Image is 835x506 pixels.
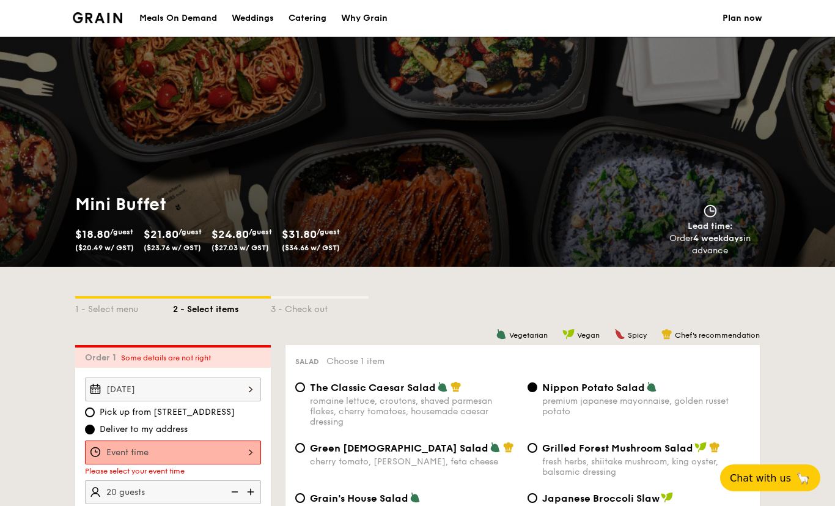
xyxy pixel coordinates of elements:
img: icon-vegetarian.fe4039eb.svg [496,329,507,340]
input: The Classic Caesar Saladromaine lettuce, croutons, shaved parmesan flakes, cherry tomatoes, house... [295,382,305,392]
span: Pick up from [STREET_ADDRESS] [100,406,235,419]
span: $21.80 [144,228,178,241]
button: Chat with us🦙 [720,464,820,491]
span: Grilled Forest Mushroom Salad [542,442,693,454]
span: Nippon Potato Salad [542,382,645,393]
h1: Mini Buffet [75,193,413,215]
span: ($27.03 w/ GST) [212,244,269,252]
input: Nippon Potato Saladpremium japanese mayonnaise, golden russet potato [528,382,537,392]
span: /guest [178,228,202,236]
input: Grain's House Saladcorn kernel, roasted sesame dressing, cherry tomato [295,493,305,503]
span: Green [DEMOGRAPHIC_DATA] Salad [310,442,488,454]
img: icon-chef-hat.a58ddaea.svg [451,381,462,392]
img: icon-reduce.1d2dbef1.svg [224,480,243,504]
div: cherry tomato, [PERSON_NAME], feta cheese [310,456,518,467]
img: icon-chef-hat.a58ddaea.svg [709,442,720,453]
span: /guest [317,228,340,236]
span: $18.80 [75,228,110,241]
img: icon-vegan.f8ff3823.svg [661,492,673,503]
img: icon-spicy.37a8142b.svg [614,329,625,340]
span: Vegetarian [509,331,548,340]
img: icon-clock.2db775ea.svg [701,204,719,218]
span: The Classic Caesar Salad [310,382,436,393]
span: Salad [295,357,319,366]
span: ($20.49 w/ GST) [75,244,134,252]
img: icon-vegetarian.fe4039eb.svg [646,381,657,392]
div: 1 - Select menu [75,299,173,316]
div: premium japanese mayonnaise, golden russet potato [542,396,750,417]
span: Order 1 [85,352,121,363]
span: Grain's House Salad [310,493,408,504]
div: Order in advance [655,233,765,257]
span: Vegan [577,331,600,340]
span: Choose 1 item [326,356,384,366]
div: 2 - Select items [173,299,271,316]
input: Green [DEMOGRAPHIC_DATA] Saladcherry tomato, [PERSON_NAME], feta cheese [295,443,305,453]
input: Grilled Forest Mushroom Saladfresh herbs, shiitake mushroom, king oyster, balsamic dressing [528,443,537,453]
a: Logotype [73,12,122,23]
img: icon-vegan.f8ff3823.svg [562,329,575,340]
span: $31.80 [282,228,317,241]
input: Pick up from [STREET_ADDRESS] [85,407,95,417]
img: icon-vegan.f8ff3823.svg [694,442,707,453]
input: Event date [85,378,261,401]
span: Chef's recommendation [675,331,760,340]
span: Please select your event time [85,467,185,475]
input: Number of guests [85,480,261,504]
span: Spicy [628,331,647,340]
span: Japanese Broccoli Slaw [542,493,660,504]
span: /guest [249,228,272,236]
span: Some details are not right [121,354,211,362]
div: 3 - Check out [271,299,369,316]
div: fresh herbs, shiitake mushroom, king oyster, balsamic dressing [542,456,750,477]
span: ($34.66 w/ GST) [282,244,340,252]
img: icon-vegetarian.fe4039eb.svg [490,442,501,453]
span: $24.80 [212,228,249,241]
img: icon-vegetarian.fe4039eb.svg [410,492,421,503]
div: romaine lettuce, croutons, shaved parmesan flakes, cherry tomatoes, housemade caesar dressing [310,396,518,427]
span: Lead time: [688,221,733,231]
span: 🦙 [796,471,811,485]
img: icon-chef-hat.a58ddaea.svg [661,329,672,340]
span: ($23.76 w/ GST) [144,244,201,252]
img: icon-vegetarian.fe4039eb.svg [437,381,448,392]
strong: 4 weekdays [693,233,743,244]
span: /guest [110,228,133,236]
input: Japanese Broccoli Slawgreek extra virgin olive oil, kizami nori, ginger, yuzu soy-sesame dressing [528,493,537,503]
input: Event time [85,441,261,464]
img: icon-add.58712e84.svg [243,480,261,504]
span: Chat with us [730,472,791,484]
img: Grain [73,12,122,23]
img: icon-chef-hat.a58ddaea.svg [503,442,514,453]
input: Deliver to my address [85,425,95,434]
span: Deliver to my address [100,423,188,436]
